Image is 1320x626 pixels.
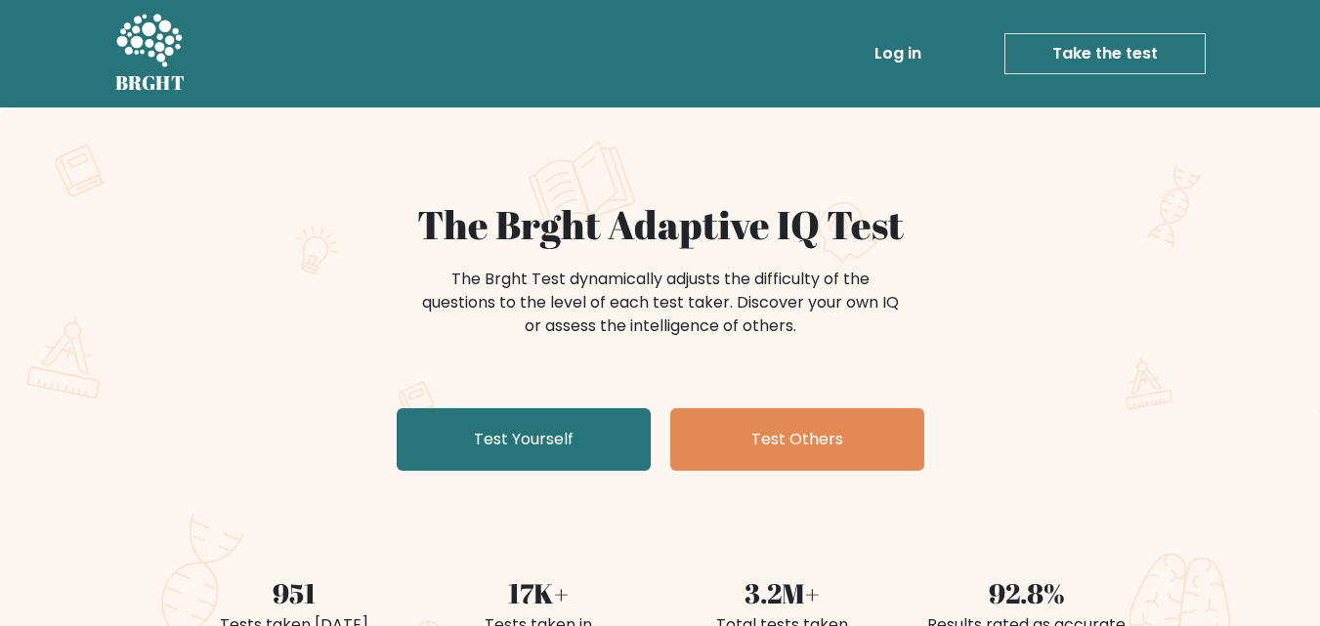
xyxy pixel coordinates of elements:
[672,572,893,613] div: 3.2M+
[428,572,649,613] div: 17K+
[397,408,651,471] a: Test Yourself
[1004,33,1206,74] a: Take the test
[416,268,905,338] div: The Brght Test dynamically adjusts the difficulty of the questions to the level of each test take...
[670,408,924,471] a: Test Others
[184,201,1137,248] h1: The Brght Adaptive IQ Test
[867,34,929,73] a: Log in
[916,572,1137,613] div: 92.8%
[115,71,186,95] h5: BRGHT
[115,8,186,100] a: BRGHT
[184,572,405,613] div: 951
